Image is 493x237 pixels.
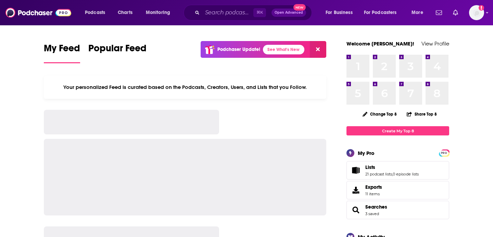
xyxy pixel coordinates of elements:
[479,5,484,11] svg: Add a profile image
[263,45,304,54] a: See What's New
[85,8,105,17] span: Podcasts
[346,40,414,47] a: Welcome [PERSON_NAME]!
[5,6,71,19] img: Podchaser - Follow, Share and Rate Podcasts
[346,181,449,199] a: Exports
[275,11,303,14] span: Open Advanced
[365,172,392,176] a: 21 podcast lists
[326,8,353,17] span: For Business
[393,172,419,176] a: 0 episode lists
[365,192,382,196] span: 11 items
[406,107,437,121] button: Share Top 8
[358,110,401,118] button: Change Top 8
[365,204,387,210] a: Searches
[365,164,375,170] span: Lists
[440,150,448,156] span: PRO
[469,5,484,20] img: User Profile
[146,8,170,17] span: Monitoring
[365,164,419,170] a: Lists
[141,7,179,18] button: open menu
[80,7,114,18] button: open menu
[190,5,318,21] div: Search podcasts, credits, & more...
[421,40,449,47] a: View Profile
[293,4,306,11] span: New
[433,7,445,18] a: Show notifications dropdown
[321,7,361,18] button: open menu
[88,42,147,63] a: Popular Feed
[346,161,449,180] span: Lists
[217,47,260,52] p: Podchaser Update!
[450,7,461,18] a: Show notifications dropdown
[349,205,363,215] a: Searches
[407,7,432,18] button: open menu
[364,8,397,17] span: For Podcasters
[253,8,266,17] span: ⌘ K
[469,5,484,20] button: Show profile menu
[44,42,80,58] span: My Feed
[271,9,306,17] button: Open AdvancedNew
[365,211,379,216] a: 3 saved
[349,166,363,175] a: Lists
[358,150,375,156] div: My Pro
[365,184,382,190] span: Exports
[469,5,484,20] span: Logged in as megcassidy
[113,7,137,18] a: Charts
[346,201,449,219] span: Searches
[359,7,407,18] button: open menu
[349,185,363,195] span: Exports
[440,150,448,155] a: PRO
[412,8,423,17] span: More
[202,7,253,18] input: Search podcasts, credits, & more...
[44,42,80,63] a: My Feed
[346,126,449,135] a: Create My Top 8
[392,172,393,176] span: ,
[88,42,147,58] span: Popular Feed
[118,8,132,17] span: Charts
[44,76,326,99] div: Your personalized Feed is curated based on the Podcasts, Creators, Users, and Lists that you Follow.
